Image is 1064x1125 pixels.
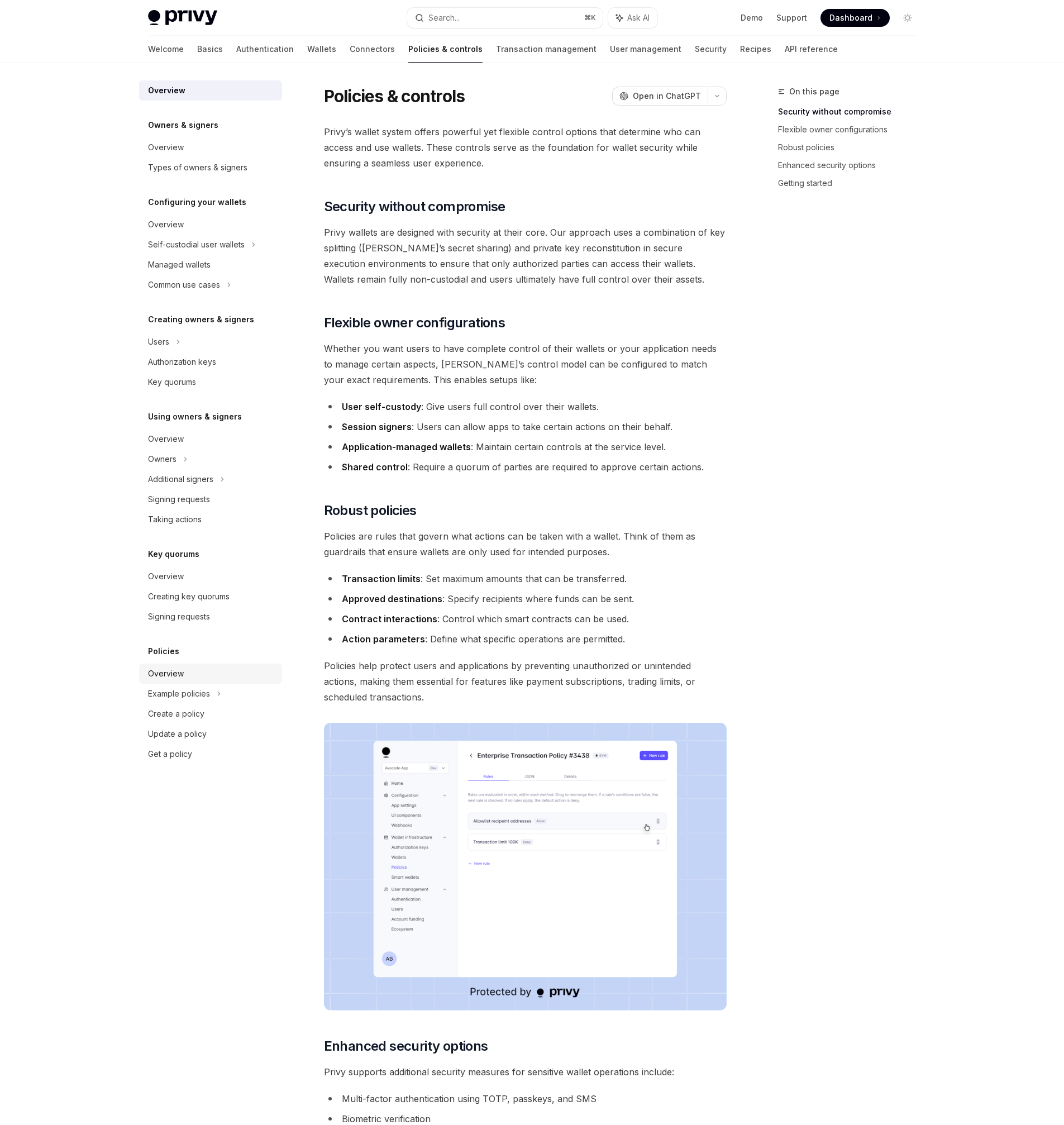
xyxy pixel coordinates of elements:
[740,36,771,63] a: Recipes
[342,401,421,412] strong: User self-custody
[139,255,282,275] a: Managed wallets
[324,631,727,647] li: : Define what specific operations are permitted.
[148,590,230,603] div: Creating key quorums
[776,12,807,23] a: Support
[148,727,207,741] div: Update a policy
[148,667,184,680] div: Overview
[342,421,412,432] strong: Session signers
[324,1037,488,1055] span: Enhanced security options
[695,36,727,63] a: Security
[608,8,657,28] button: Ask AI
[148,432,184,446] div: Overview
[612,87,708,106] button: Open in ChatGPT
[148,258,211,271] div: Managed wallets
[324,124,727,171] span: Privy’s wallet system offers powerful yet flexible control options that determine who can access ...
[778,139,925,156] a: Robust policies
[148,355,216,369] div: Authorization keys
[148,118,218,132] h5: Owners & signers
[428,11,460,25] div: Search...
[139,429,282,449] a: Overview
[148,645,179,658] h5: Policies
[496,36,597,63] a: Transaction management
[148,547,199,561] h5: Key quorums
[148,141,184,154] div: Overview
[139,509,282,530] a: Taking actions
[236,36,294,63] a: Authentication
[408,36,483,63] a: Policies & controls
[324,723,727,1010] img: images/Policies.png
[148,410,242,423] h5: Using owners & signers
[820,9,890,27] a: Dashboard
[342,461,408,473] strong: Shared control
[778,103,925,121] a: Security without compromise
[324,225,727,287] span: Privy wallets are designed with security at their core. Our approach uses a combination of key sp...
[139,724,282,744] a: Update a policy
[148,36,184,63] a: Welcome
[324,1064,727,1080] span: Privy supports additional security measures for sensitive wallet operations include:
[324,419,727,435] li: : Users can allow apps to take certain actions on their behalf.
[148,493,210,506] div: Signing requests
[633,90,701,102] span: Open in ChatGPT
[139,607,282,627] a: Signing requests
[342,633,425,645] strong: Action parameters
[324,314,505,332] span: Flexible owner configurations
[148,161,247,174] div: Types of owners & signers
[778,156,925,174] a: Enhanced security options
[307,36,336,63] a: Wallets
[741,12,763,23] a: Demo
[324,611,727,627] li: : Control which smart contracts can be used.
[139,137,282,158] a: Overview
[139,664,282,684] a: Overview
[342,573,421,584] strong: Transaction limits
[148,375,196,389] div: Key quorums
[148,452,176,466] div: Owners
[148,238,245,251] div: Self-custodial user wallets
[139,704,282,724] a: Create a policy
[778,121,925,139] a: Flexible owner configurations
[139,352,282,372] a: Authorization keys
[324,341,727,388] span: Whether you want users to have complete control of their wallets or your application needs to man...
[899,9,917,27] button: Toggle dark mode
[324,591,727,607] li: : Specify recipients where funds can be sent.
[324,658,727,705] span: Policies help protect users and applications by preventing unauthorized or unintended actions, ma...
[148,10,217,26] img: light logo
[342,593,442,604] strong: Approved destinations
[407,8,603,28] button: Search...⌘K
[324,459,727,475] li: : Require a quorum of parties are required to approve certain actions.
[829,12,872,23] span: Dashboard
[584,13,596,22] span: ⌘ K
[139,214,282,235] a: Overview
[627,12,650,23] span: Ask AI
[139,158,282,178] a: Types of owners & signers
[148,335,169,349] div: Users
[785,36,838,63] a: API reference
[324,502,417,519] span: Robust policies
[342,613,437,625] strong: Contract interactions
[139,489,282,509] a: Signing requests
[324,1091,727,1107] li: Multi-factor authentication using TOTP, passkeys, and SMS
[324,399,727,414] li: : Give users full control over their wallets.
[139,744,282,764] a: Get a policy
[148,278,220,292] div: Common use cases
[148,687,210,700] div: Example policies
[324,528,727,560] span: Policies are rules that govern what actions can be taken with a wallet. Think of them as guardrai...
[324,571,727,587] li: : Set maximum amounts that can be transferred.
[148,610,210,623] div: Signing requests
[342,441,471,452] strong: Application-managed wallets
[789,85,839,98] span: On this page
[778,174,925,192] a: Getting started
[324,86,465,106] h1: Policies & controls
[148,747,192,761] div: Get a policy
[148,313,254,326] h5: Creating owners & signers
[139,80,282,101] a: Overview
[148,513,202,526] div: Taking actions
[350,36,395,63] a: Connectors
[324,439,727,455] li: : Maintain certain controls at the service level.
[324,198,505,216] span: Security without compromise
[139,372,282,392] a: Key quorums
[139,566,282,587] a: Overview
[148,218,184,231] div: Overview
[610,36,681,63] a: User management
[148,707,204,721] div: Create a policy
[139,587,282,607] a: Creating key quorums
